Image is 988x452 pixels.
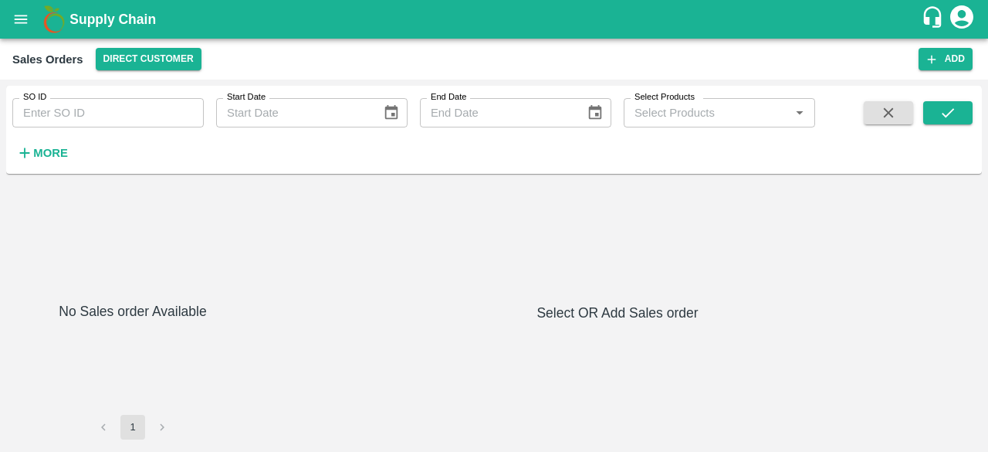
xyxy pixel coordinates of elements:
[89,415,177,440] nav: pagination navigation
[431,91,466,104] label: End Date
[259,302,976,324] h6: Select OR Add Sales order
[790,103,810,123] button: Open
[948,3,976,36] div: account of current user
[96,48,201,70] button: Select DC
[919,48,973,70] button: Add
[3,2,39,37] button: open drawer
[12,140,72,166] button: More
[227,91,266,104] label: Start Date
[634,91,695,104] label: Select Products
[420,98,574,127] input: End Date
[921,5,948,33] div: customer-support
[628,103,785,123] input: Select Products
[377,98,406,127] button: Choose date
[580,98,610,127] button: Choose date
[69,12,156,27] b: Supply Chain
[59,301,206,415] h6: No Sales order Available
[23,91,46,104] label: SO ID
[39,4,69,35] img: logo
[120,415,145,440] button: page 1
[216,98,370,127] input: Start Date
[12,49,83,70] div: Sales Orders
[69,8,921,30] a: Supply Chain
[33,147,68,159] strong: More
[12,98,204,127] input: Enter SO ID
